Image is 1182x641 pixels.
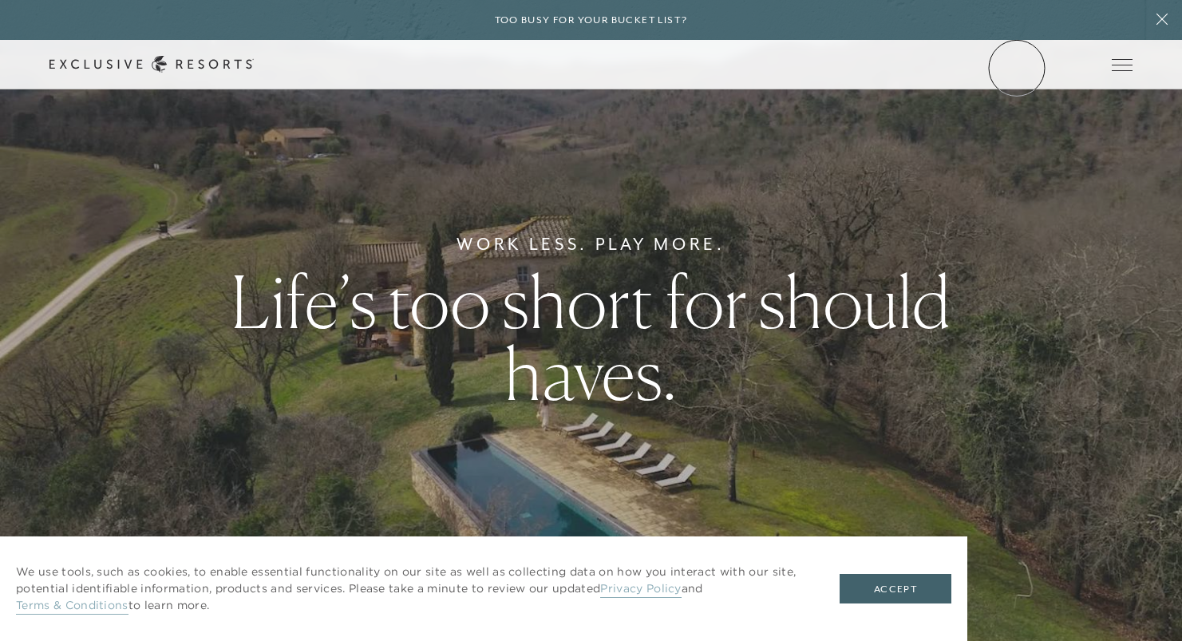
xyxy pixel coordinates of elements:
[840,574,951,604] button: Accept
[495,13,688,28] h6: Too busy for your bucket list?
[600,581,681,598] a: Privacy Policy
[457,231,725,257] h6: Work Less. Play More.
[16,564,808,614] p: We use tools, such as cookies, to enable essential functionality on our site as well as collectin...
[1112,59,1133,70] button: Open navigation
[207,266,975,410] h1: Life’s too short for should haves.
[16,598,128,615] a: Terms & Conditions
